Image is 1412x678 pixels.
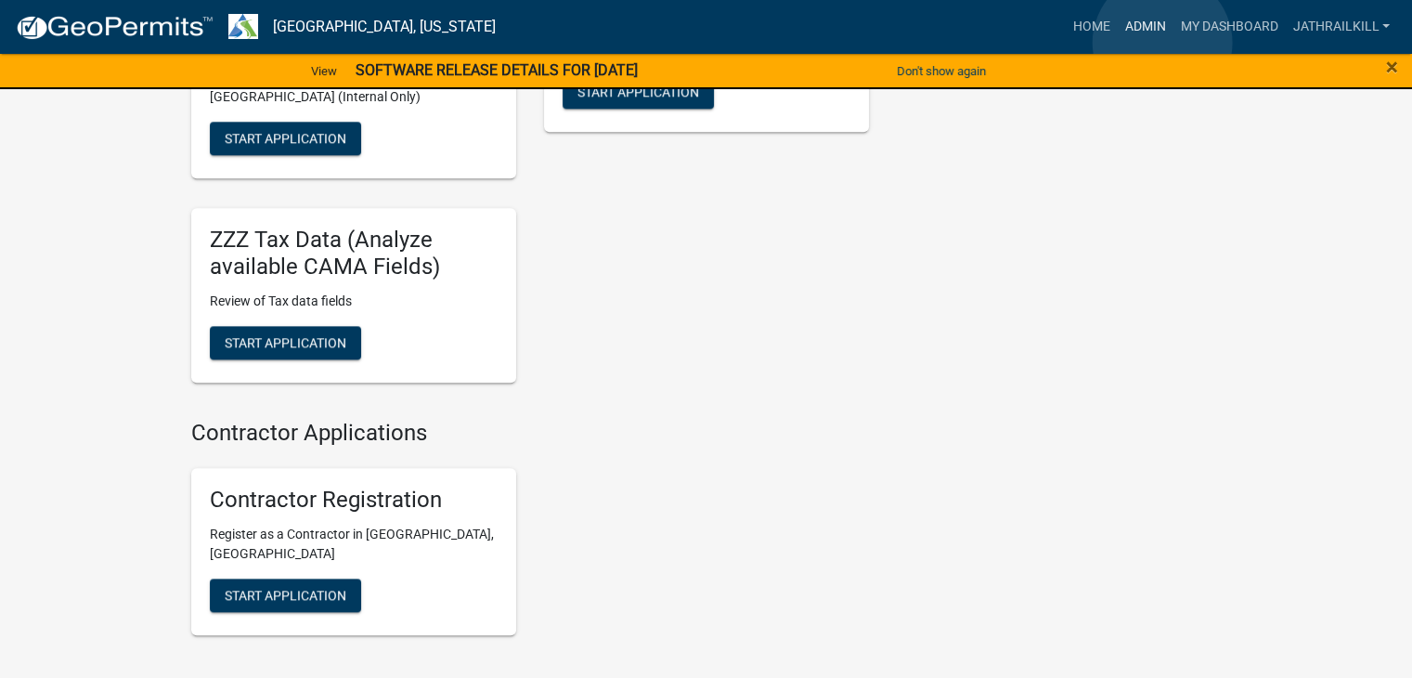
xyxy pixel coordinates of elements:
[210,227,498,280] h5: ZZZ Tax Data (Analyze available CAMA Fields)
[225,334,346,349] span: Start Application
[1172,9,1285,45] a: My Dashboard
[210,122,361,155] button: Start Application
[191,420,869,447] h4: Contractor Applications
[210,292,498,311] p: Review of Tax data fields
[1285,9,1397,45] a: Jathrailkill
[225,588,346,603] span: Start Application
[889,56,993,86] button: Don't show again
[191,420,869,651] wm-workflow-list-section: Contractor Applications
[225,131,346,146] span: Start Application
[304,56,344,86] a: View
[356,61,638,79] strong: SOFTWARE RELEASE DETAILS FOR [DATE]
[1065,9,1117,45] a: Home
[210,326,361,359] button: Start Application
[210,487,498,514] h5: Contractor Registration
[273,11,496,43] a: [GEOGRAPHIC_DATA], [US_STATE]
[1386,54,1398,80] span: ×
[1386,56,1398,78] button: Close
[577,85,699,99] span: Start Application
[210,579,361,612] button: Start Application
[210,525,498,564] p: Register as a Contractor in [GEOGRAPHIC_DATA], [GEOGRAPHIC_DATA]
[228,14,258,39] img: Troup County, Georgia
[563,75,714,109] button: Start Application
[1117,9,1172,45] a: Admin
